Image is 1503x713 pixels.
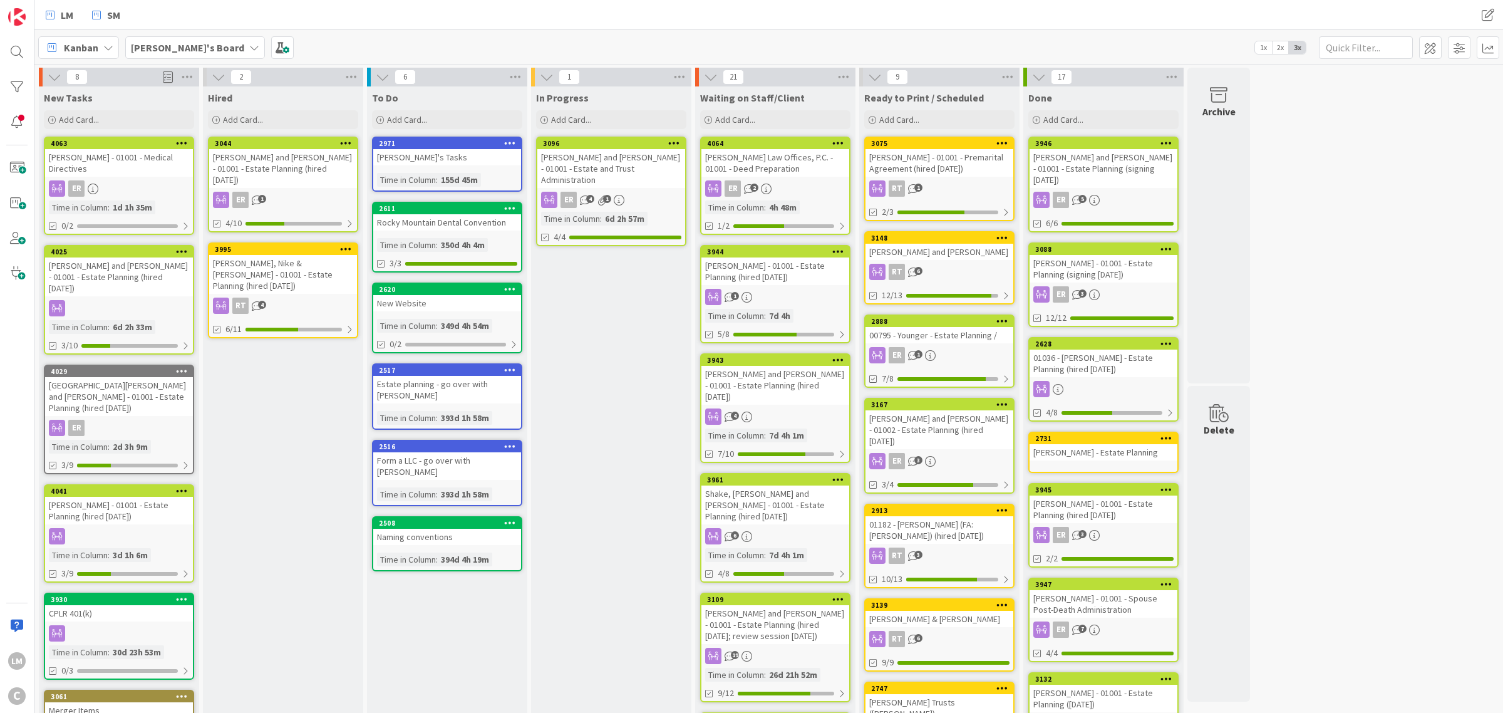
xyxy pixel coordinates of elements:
a: SM [85,4,128,26]
div: 2517 [373,365,521,376]
div: 3096 [543,139,685,148]
div: Time in Column [377,319,436,333]
div: ER [45,420,193,436]
div: [PERSON_NAME] - 01001 - Estate Planning (hired [DATE]) [701,258,849,285]
div: Shake, [PERSON_NAME] and [PERSON_NAME] - 01001 - Estate Planning (hired [DATE]) [701,486,849,524]
div: ER [1053,527,1069,543]
span: 4 [258,301,266,309]
span: 3 [914,551,922,559]
div: 3109 [707,595,849,604]
div: Time in Column [377,553,436,566]
span: Add Card... [1043,114,1083,125]
div: 3148[PERSON_NAME] and [PERSON_NAME] [865,232,1013,260]
div: 2731[PERSON_NAME] - Estate Planning [1030,433,1177,461]
div: 2517Estate planning - go over with [PERSON_NAME] [373,365,521,403]
span: Add Card... [387,114,427,125]
div: 2516 [373,441,521,452]
div: [PERSON_NAME] Law Offices, P.C. - 01001 - Deed Preparation [701,149,849,177]
a: 288800795 - Younger - Estate Planning /ER7/8 [864,315,1015,388]
a: 2517Estate planning - go over with [PERSON_NAME]Time in Column:393d 1h 58m [372,363,522,430]
div: New Website [373,295,521,311]
span: : [108,548,110,562]
div: [PERSON_NAME] and [PERSON_NAME] [865,244,1013,260]
div: 3995 [209,244,357,255]
div: 3096 [537,138,685,149]
a: 3075[PERSON_NAME] - 01001 - Premarital Agreement (hired [DATE])RT2/3 [864,137,1015,221]
div: 4025 [51,247,193,256]
a: 2516Form a LLC - go over with [PERSON_NAME]Time in Column:393d 1h 58m [372,440,522,506]
div: 4063[PERSON_NAME] - 01001 - Medical Directives [45,138,193,177]
a: 4025[PERSON_NAME] and [PERSON_NAME] - 01001 - Estate Planning (hired [DATE])Time in Column:6d 2h ... [44,245,194,355]
div: 3930 [51,595,193,604]
div: [PERSON_NAME] - 01001 - Medical Directives [45,149,193,177]
div: 2628 [1035,340,1177,348]
span: 3 [914,456,922,464]
div: 3044 [209,138,357,149]
span: : [436,553,438,566]
div: 393d 1h 58m [438,487,492,501]
span: 1 [603,195,611,203]
div: 3139 [865,600,1013,611]
div: ER [865,453,1013,469]
div: 3167[PERSON_NAME] and [PERSON_NAME] - 01002 - Estate Planning (hired [DATE]) [865,399,1013,449]
a: 3944[PERSON_NAME] - 01001 - Estate Planning (hired [DATE])Time in Column:7d 4h5/8 [700,245,850,343]
div: 2611 [379,204,521,213]
div: ER [889,453,905,469]
span: 19 [731,651,739,659]
a: LM [38,4,81,26]
div: 3132 [1035,675,1177,684]
span: 6 [731,531,739,539]
a: 2731[PERSON_NAME] - Estate Planning [1028,432,1179,473]
a: 3088[PERSON_NAME] - 01001 - Estate Planning (signing [DATE])ER12/12 [1028,242,1179,327]
a: 3109[PERSON_NAME] and [PERSON_NAME] - 01001 - Estate Planning (hired [DATE]; review session [DATE... [700,593,850,702]
span: 9/9 [882,656,894,669]
div: 2971[PERSON_NAME]'s Tasks [373,138,521,165]
div: 3946 [1035,139,1177,148]
div: ER [1030,192,1177,208]
div: 7d 4h 1m [766,548,807,562]
span: : [108,320,110,334]
div: 2508 [373,518,521,529]
span: 2/2 [1046,552,1058,565]
div: Naming conventions [373,529,521,545]
div: 3995[PERSON_NAME], Nike & [PERSON_NAME] - 01001 - Estate Planning (hired [DATE]) [209,244,357,294]
span: 3/4 [882,478,894,491]
span: : [764,200,766,214]
div: 2516 [379,442,521,451]
div: 3109 [701,594,849,605]
span: SM [107,8,120,23]
div: 6d 2h 33m [110,320,155,334]
span: 4/10 [225,217,242,230]
span: 1 [914,184,922,192]
div: RT [209,298,357,314]
div: 350d 4h 4m [438,238,488,252]
div: 3088 [1030,244,1177,255]
b: [PERSON_NAME]'s Board [131,41,244,54]
span: 3/9 [61,459,73,472]
div: 393d 1h 58m [438,411,492,425]
div: 2888 [871,317,1013,326]
span: : [108,440,110,454]
a: 2620New WebsiteTime in Column:349d 4h 54m0/2 [372,283,522,353]
div: 4h 48m [766,200,800,214]
span: 6/11 [225,323,242,336]
div: 3945 [1030,484,1177,496]
span: 10/13 [882,573,902,586]
div: 3944 [707,247,849,256]
span: : [436,173,438,187]
div: 7d 4h [766,309,793,323]
div: 3044[PERSON_NAME] and [PERSON_NAME] - 01001 - Estate Planning (hired [DATE]) [209,138,357,188]
div: 2517 [379,366,521,375]
div: 3148 [871,234,1013,242]
div: 3945[PERSON_NAME] - 01001 - Estate Planning (hired [DATE]) [1030,484,1177,523]
div: Time in Column [705,548,764,562]
div: 3088 [1035,245,1177,254]
div: 4029 [51,367,193,376]
div: 3088[PERSON_NAME] - 01001 - Estate Planning (signing [DATE]) [1030,244,1177,283]
div: 2888 [865,316,1013,327]
div: 2628 [1030,338,1177,350]
div: Form a LLC - go over with [PERSON_NAME] [373,452,521,480]
span: 7/10 [718,447,734,461]
div: ER [889,347,905,363]
div: 4064[PERSON_NAME] Law Offices, P.C. - 01001 - Deed Preparation [701,138,849,177]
